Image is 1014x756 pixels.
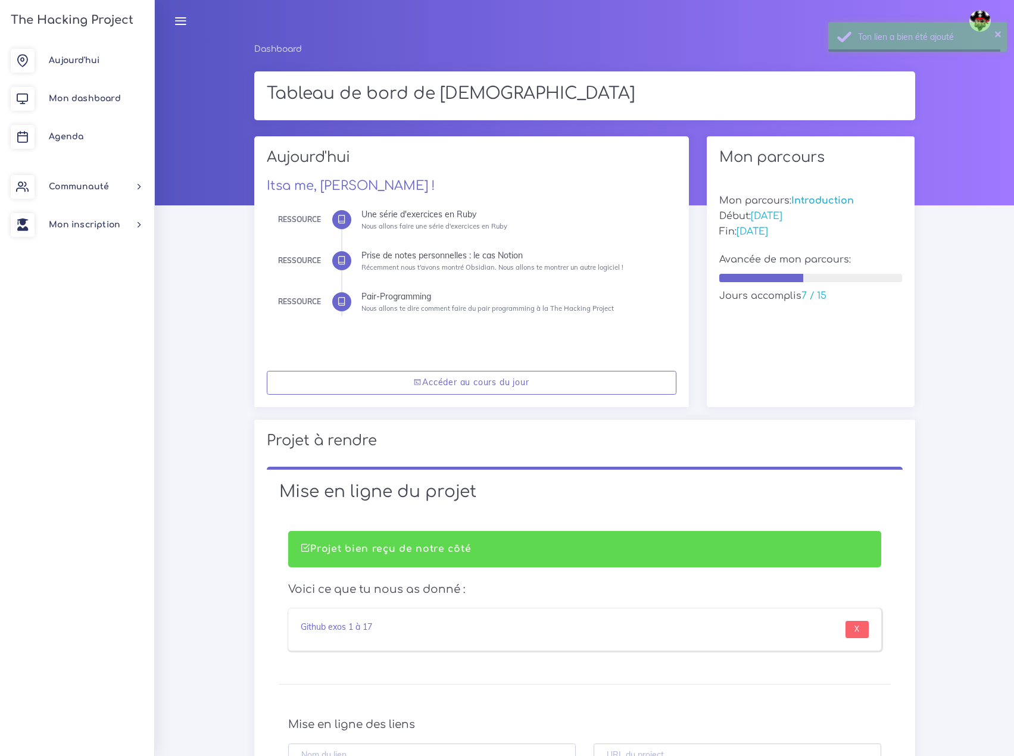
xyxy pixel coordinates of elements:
[361,222,507,230] small: Nous allons faire une série d'exercices en Ruby
[49,94,121,103] span: Mon dashboard
[267,84,903,104] h1: Tableau de bord de [DEMOGRAPHIC_DATA]
[49,56,99,65] span: Aujourd'hui
[267,371,676,395] a: Accéder au cours du jour
[49,182,109,191] span: Communauté
[49,220,120,229] span: Mon inscription
[845,621,869,638] input: X
[361,292,667,301] div: Pair-Programming
[801,290,826,301] span: 7 / 15
[7,14,133,27] h3: The Hacking Project
[719,211,903,222] h5: Début:
[719,226,903,238] h5: Fin:
[278,254,321,267] div: Ressource
[719,254,903,265] h5: Avancée de mon parcours:
[969,10,991,32] img: avatar
[719,195,903,207] h5: Mon parcours:
[278,213,321,226] div: Ressource
[267,149,676,174] h2: Aujourd'hui
[361,263,623,271] small: Récemment nous t'avons montré Obsidian. Nous allons te montrer un autre logiciel !
[858,31,998,43] div: Ton lien a bien été ajouté
[719,149,903,166] h2: Mon parcours
[288,718,881,731] h4: Mise en ligne des liens
[361,304,614,313] small: Nous allons te dire comment faire du pair programming à la The Hacking Project
[361,210,667,218] div: Une série d'exercices en Ruby
[301,543,869,555] h4: Projet bien reçu de notre côté
[751,211,782,221] span: [DATE]
[994,27,1001,39] button: ×
[737,226,768,237] span: [DATE]
[267,432,903,449] h2: Projet à rendre
[279,482,890,502] h1: Mise en ligne du projet
[288,583,881,596] h4: Voici ce que tu nous as donné :
[791,195,854,206] span: Introduction
[49,132,83,141] span: Agenda
[254,45,302,54] a: Dashboard
[301,621,372,632] a: Github exos 1 à 17
[719,290,903,302] h5: Jours accomplis
[278,295,321,308] div: Ressource
[361,251,667,260] div: Prise de notes personnelles : le cas Notion
[267,179,435,193] a: Itsa me, [PERSON_NAME] !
